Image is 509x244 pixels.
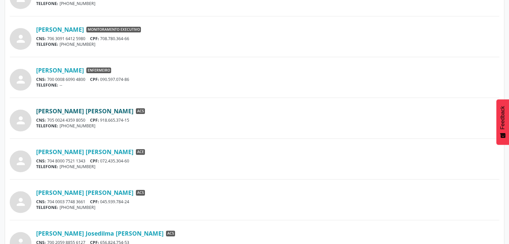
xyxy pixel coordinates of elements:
div: 704 0003 7748 3661 045.939.784-24 [36,199,499,205]
span: CNS: [36,36,46,41]
span: Monitoramento Executivo [86,27,141,33]
a: [PERSON_NAME] [36,26,84,33]
div: 700 0008 6090 4800 090.597.074-86 [36,77,499,82]
a: [PERSON_NAME] Josedilma [PERSON_NAME] [36,230,164,237]
span: ACS [136,190,145,196]
span: ACS [166,231,175,237]
span: TELEFONE: [36,82,58,88]
div: [PHONE_NUMBER] [36,164,499,169]
div: [PHONE_NUMBER] [36,123,499,129]
span: CNS: [36,199,46,205]
span: Enfermeiro [86,68,111,74]
div: 705 0024 4359 8050 918.665.374-15 [36,117,499,123]
span: CPF: [90,36,99,41]
span: TELEFONE: [36,123,58,129]
span: TELEFONE: [36,205,58,210]
div: 704 8000 7521 1343 072.435.304-60 [36,158,499,164]
span: TELEFONE: [36,164,58,169]
a: [PERSON_NAME] [PERSON_NAME] [36,189,134,196]
span: ACS [136,108,145,114]
div: 706 3091 6412 5980 708.780.364-66 [36,36,499,41]
span: CPF: [90,117,99,123]
div: [PHONE_NUMBER] [36,41,499,47]
span: CPF: [90,77,99,82]
button: Feedback - Mostrar pesquisa [496,99,509,145]
span: CNS: [36,77,46,82]
div: -- [36,82,499,88]
i: person [15,33,27,45]
span: TELEFONE: [36,1,58,6]
span: CPF: [90,158,99,164]
i: person [15,155,27,167]
a: [PERSON_NAME] [PERSON_NAME] [36,148,134,155]
span: TELEFONE: [36,41,58,47]
span: Feedback [500,106,506,129]
a: [PERSON_NAME] [36,67,84,74]
span: ACE [136,149,145,155]
a: [PERSON_NAME] [PERSON_NAME] [36,107,134,115]
i: person [15,114,27,126]
span: CNS: [36,158,46,164]
i: person [15,74,27,86]
div: [PHONE_NUMBER] [36,205,499,210]
span: CNS: [36,117,46,123]
span: CPF: [90,199,99,205]
i: person [15,196,27,208]
div: [PHONE_NUMBER] [36,1,499,6]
